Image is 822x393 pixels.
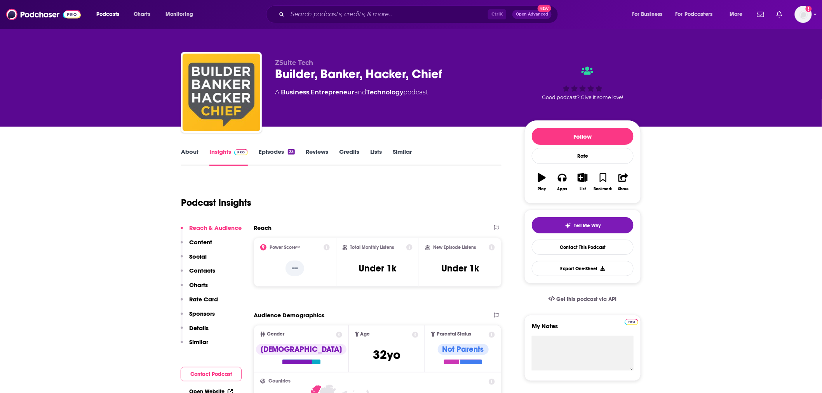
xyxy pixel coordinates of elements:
a: Similar [393,148,412,166]
span: Parental Status [437,332,471,337]
button: tell me why sparkleTell Me Why [532,217,634,233]
button: Charts [181,281,208,296]
a: Get this podcast via API [542,290,623,309]
input: Search podcasts, credits, & more... [287,8,488,21]
a: InsightsPodchaser Pro [209,148,248,166]
div: Good podcast? Give it some love! [524,59,641,107]
span: , [309,89,310,96]
img: Podchaser - Follow, Share and Rate Podcasts [6,7,81,22]
h2: Reach [254,224,272,231]
button: Share [613,168,634,196]
a: Lists [370,148,382,166]
button: Social [181,253,207,267]
span: Tell Me Why [574,223,601,229]
div: Search podcasts, credits, & more... [273,5,566,23]
span: and [354,89,366,96]
span: Good podcast? Give it some love! [542,94,623,100]
button: Bookmark [593,168,613,196]
img: Podchaser Pro [234,149,248,155]
button: Details [181,324,209,339]
span: Charts [134,9,150,20]
a: Reviews [306,148,328,166]
a: Entrepreneur [310,89,354,96]
span: Get this podcast via API [557,296,617,303]
h1: Podcast Insights [181,197,251,209]
span: Ctrl K [488,9,506,19]
a: Pro website [625,318,638,325]
span: Gender [267,332,284,337]
div: Rate [532,148,634,164]
span: 32 yo [373,347,401,362]
button: open menu [91,8,129,21]
button: open menu [627,8,672,21]
p: -- [286,261,304,276]
a: Charts [129,8,155,21]
div: Share [618,187,629,191]
div: Bookmark [594,187,612,191]
a: Technology [366,89,403,96]
a: Show notifications dropdown [773,8,785,21]
p: Sponsors [189,310,215,317]
button: Contacts [181,267,215,281]
label: My Notes [532,322,634,336]
a: About [181,148,199,166]
span: Logged in as notablypr2 [795,6,812,23]
div: Apps [557,187,568,191]
button: Contact Podcast [181,367,242,381]
button: Apps [552,168,572,196]
button: Open AdvancedNew [512,10,552,19]
a: Credits [339,148,359,166]
p: Social [189,253,207,260]
button: open menu [160,8,203,21]
button: List [573,168,593,196]
div: List [580,187,586,191]
div: Not Parents [438,344,489,355]
button: Similar [181,338,208,353]
a: Episodes23 [259,148,295,166]
p: Charts [189,281,208,289]
span: Age [360,332,370,337]
svg: Add a profile image [806,6,812,12]
span: More [730,9,743,20]
img: tell me why sparkle [565,223,571,229]
h2: New Episode Listens [433,245,476,250]
div: [DEMOGRAPHIC_DATA] [256,344,347,355]
div: Play [538,187,546,191]
a: Contact This Podcast [532,240,634,255]
a: Business [281,89,309,96]
p: Contacts [189,267,215,274]
h3: Under 1k [359,263,396,274]
img: User Profile [795,6,812,23]
span: ZSuite Tech [275,59,313,66]
p: Details [189,324,209,332]
button: Show profile menu [795,6,812,23]
h3: Under 1k [441,263,479,274]
button: Sponsors [181,310,215,324]
span: For Business [632,9,663,20]
span: Open Advanced [516,12,548,16]
span: Countries [268,379,291,384]
h2: Total Monthly Listens [350,245,394,250]
p: Rate Card [189,296,218,303]
p: Reach & Audience [189,224,242,231]
span: Podcasts [96,9,119,20]
button: Export One-Sheet [532,261,634,276]
span: For Podcasters [676,9,713,20]
button: Reach & Audience [181,224,242,238]
img: Podchaser Pro [625,319,638,325]
button: open menu [724,8,752,21]
span: Monitoring [165,9,193,20]
span: New [538,5,552,12]
a: Show notifications dropdown [754,8,767,21]
p: Similar [189,338,208,346]
h2: Audience Demographics [254,311,324,319]
p: Content [189,238,212,246]
h2: Power Score™ [270,245,300,250]
div: A podcast [275,88,428,97]
button: open menu [670,8,724,21]
img: Builder, Banker, Hacker, Chief [183,54,260,131]
div: 23 [288,149,295,155]
button: Play [532,168,552,196]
